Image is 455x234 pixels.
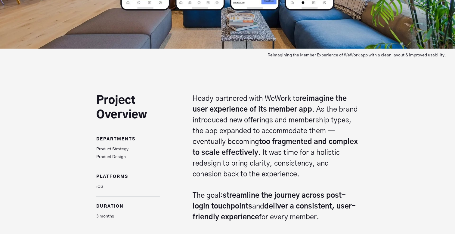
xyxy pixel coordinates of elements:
[96,93,160,122] h2: Project Overview
[193,192,346,210] strong: streamline the journey across post-login touchpoints
[193,95,347,113] strong: reimagine the user experience of its member app
[96,145,160,167] p: Product Strategy Product Design
[96,204,160,208] h3: duration
[96,175,160,179] h3: platforms
[268,53,455,57] span: Reimagining the Member Experience of WeWork app with a clean layout & improved usability.
[96,212,160,226] p: 3 months
[193,138,358,156] strong: too fragmented and complex to scale effectively
[193,93,359,180] p: Heady partnered with WeWork to . As the brand introduced new offerings and membership types, the ...
[96,183,160,196] p: iOS
[193,190,359,223] p: The goal: and for every member.
[193,203,356,221] strong: deliver a consistent, user-friendly experience
[96,137,160,141] h3: Departments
